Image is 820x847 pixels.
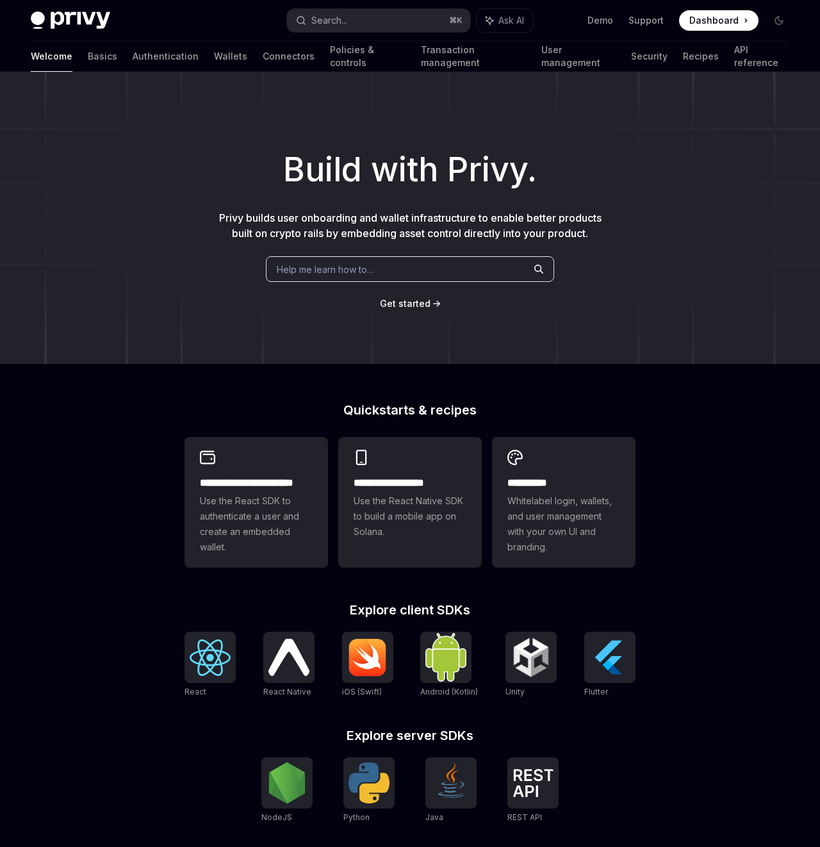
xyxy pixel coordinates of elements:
[477,9,533,32] button: Ask AI
[628,14,664,27] a: Support
[88,41,117,72] a: Basics
[347,638,388,677] img: iOS (Swift)
[587,14,613,27] a: Demo
[769,10,789,31] button: Toggle dark mode
[421,41,525,72] a: Transaction management
[261,757,313,824] a: NodeJSNodeJS
[631,41,668,72] a: Security
[184,632,236,698] a: ReactReact
[584,687,608,696] span: Flutter
[343,812,370,822] span: Python
[507,812,542,822] span: REST API
[541,41,616,72] a: User management
[589,637,630,678] img: Flutter
[343,757,395,824] a: PythonPython
[338,437,482,568] a: **** **** **** ***Use the React Native SDK to build a mobile app on Solana.
[20,145,799,195] h1: Build with Privy.
[184,729,635,742] h2: Explore server SDKs
[430,762,471,803] img: Java
[190,639,231,676] img: React
[263,687,311,696] span: React Native
[512,769,553,797] img: REST API
[184,687,206,696] span: React
[679,10,758,31] a: Dashboard
[342,632,393,698] a: iOS (Swift)iOS (Swift)
[348,762,389,803] img: Python
[425,812,443,822] span: Java
[505,687,525,696] span: Unity
[492,437,635,568] a: **** *****Whitelabel login, wallets, and user management with your own UI and branding.
[342,687,382,696] span: iOS (Swift)
[505,632,557,698] a: UnityUnity
[184,604,635,616] h2: Explore client SDKs
[31,41,72,72] a: Welcome
[263,41,315,72] a: Connectors
[380,298,430,309] span: Get started
[425,633,466,681] img: Android (Kotlin)
[263,632,315,698] a: React NativeReact Native
[449,15,463,26] span: ⌘ K
[507,493,620,555] span: Whitelabel login, wallets, and user management with your own UI and branding.
[511,637,552,678] img: Unity
[498,14,524,27] span: Ask AI
[266,762,307,803] img: NodeJS
[311,13,347,28] div: Search...
[287,9,470,32] button: Search...⌘K
[354,493,466,539] span: Use the React Native SDK to build a mobile app on Solana.
[584,632,635,698] a: FlutterFlutter
[425,757,477,824] a: JavaJava
[200,493,313,555] span: Use the React SDK to authenticate a user and create an embedded wallet.
[689,14,739,27] span: Dashboard
[330,41,406,72] a: Policies & controls
[507,757,559,824] a: REST APIREST API
[420,632,478,698] a: Android (Kotlin)Android (Kotlin)
[734,41,789,72] a: API reference
[184,404,635,416] h2: Quickstarts & recipes
[380,297,430,310] a: Get started
[268,639,309,675] img: React Native
[261,812,292,822] span: NodeJS
[683,41,719,72] a: Recipes
[133,41,199,72] a: Authentication
[31,12,110,29] img: dark logo
[420,687,478,696] span: Android (Kotlin)
[214,41,247,72] a: Wallets
[277,263,374,276] span: Help me learn how to…
[219,211,602,240] span: Privy builds user onboarding and wallet infrastructure to enable better products built on crypto ...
